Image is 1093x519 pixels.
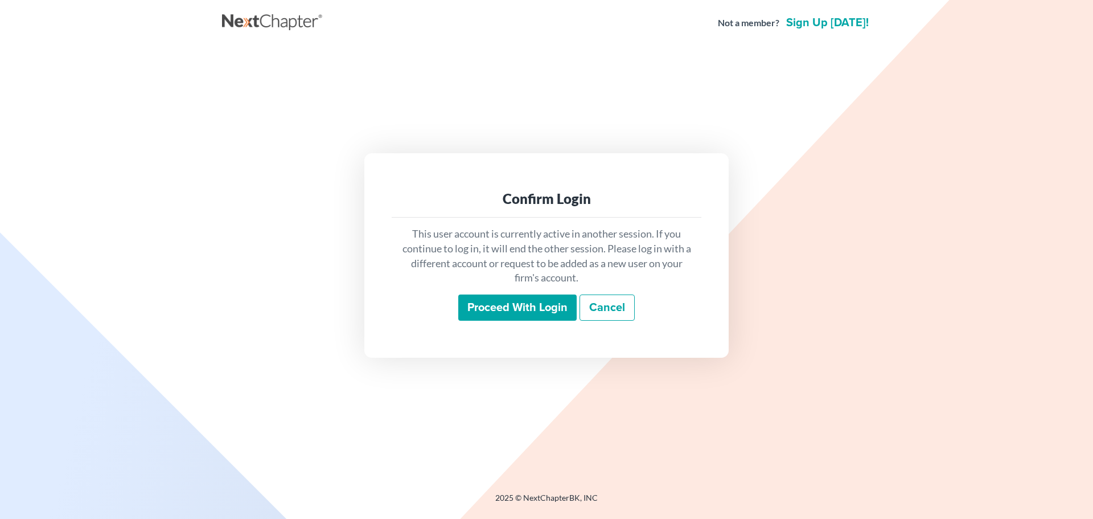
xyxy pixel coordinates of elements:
[784,17,871,28] a: Sign up [DATE]!
[580,295,635,321] a: Cancel
[401,190,692,208] div: Confirm Login
[401,227,692,285] p: This user account is currently active in another session. If you continue to log in, it will end ...
[222,492,871,513] div: 2025 © NextChapterBK, INC
[718,17,779,30] strong: Not a member?
[458,295,577,321] input: Proceed with login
